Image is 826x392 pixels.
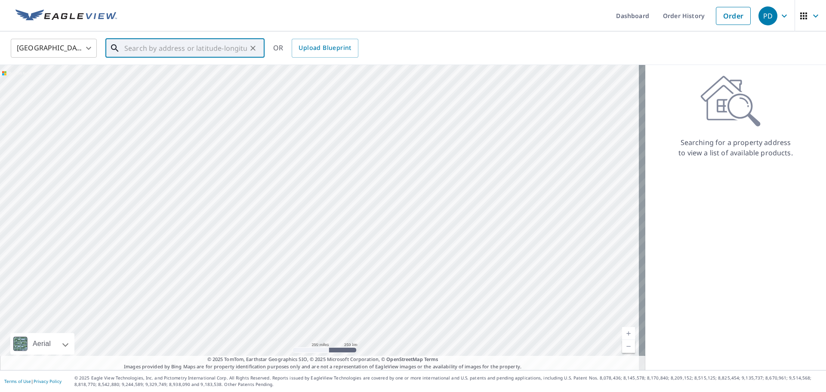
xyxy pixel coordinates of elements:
[4,378,31,384] a: Terms of Use
[34,378,62,384] a: Privacy Policy
[716,7,751,25] a: Order
[4,379,62,384] p: |
[424,356,438,362] a: Terms
[273,39,358,58] div: OR
[622,340,635,353] a: Current Level 5, Zoom Out
[758,6,777,25] div: PD
[207,356,438,363] span: © 2025 TomTom, Earthstar Geographics SIO, © 2025 Microsoft Corporation, ©
[30,333,53,355] div: Aerial
[15,9,117,22] img: EV Logo
[386,356,422,362] a: OpenStreetMap
[124,36,247,60] input: Search by address or latitude-longitude
[74,375,822,388] p: © 2025 Eagle View Technologies, Inc. and Pictometry International Corp. All Rights Reserved. Repo...
[292,39,358,58] a: Upload Blueprint
[247,42,259,54] button: Clear
[678,137,793,158] p: Searching for a property address to view a list of available products.
[10,333,74,355] div: Aerial
[11,36,97,60] div: [GEOGRAPHIC_DATA]
[622,327,635,340] a: Current Level 5, Zoom In
[299,43,351,53] span: Upload Blueprint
